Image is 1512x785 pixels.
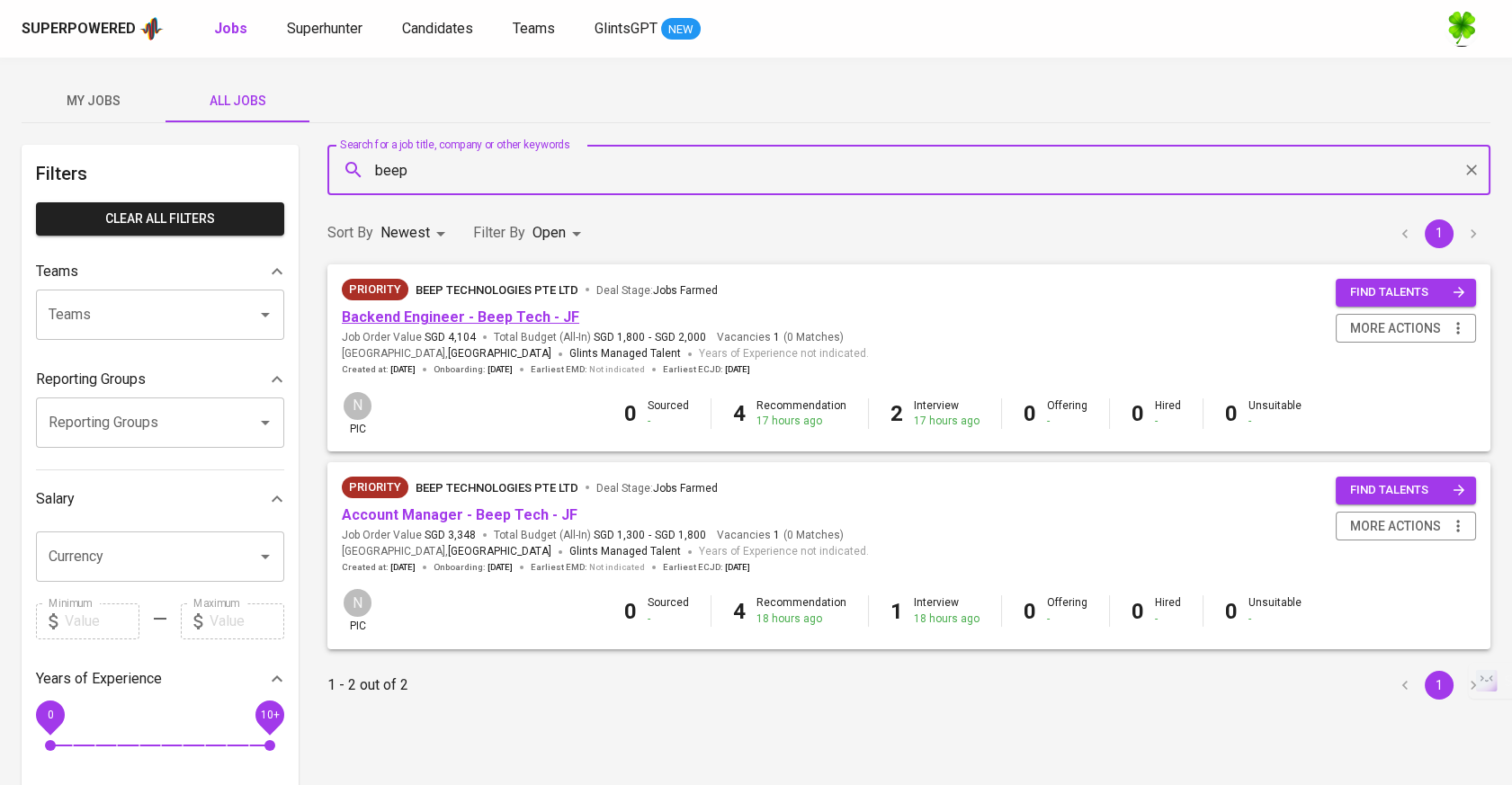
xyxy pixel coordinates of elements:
[342,543,551,561] span: [GEOGRAPHIC_DATA] ,
[655,330,706,345] span: SGD 2,000
[648,595,689,626] div: Sourced
[36,661,284,697] div: Years of Experience
[342,345,551,363] span: [GEOGRAPHIC_DATA] ,
[756,414,846,429] div: 17 hours ago
[624,599,637,624] b: 0
[494,528,706,543] span: Total Budget (All-In)
[434,561,513,574] span: Onboarding :
[725,363,750,376] span: [DATE]
[50,208,270,230] span: Clear All filters
[733,401,746,426] b: 4
[1248,414,1302,429] div: -
[342,363,416,376] span: Created at :
[1350,317,1441,340] span: more actions
[756,595,846,626] div: Recommendation
[569,347,681,360] span: Glints Managed Talent
[596,482,718,495] span: Deal Stage :
[65,603,139,639] input: Value
[914,595,980,626] div: Interview
[342,390,373,437] div: pic
[513,18,559,40] a: Teams
[589,561,645,574] span: Not indicated
[663,561,750,574] span: Earliest ECJD :
[36,254,284,290] div: Teams
[342,477,408,498] div: New Job received from Demand Team
[655,528,706,543] span: SGD 1,800
[1047,611,1087,627] div: -
[342,478,408,496] span: Priority
[1425,671,1454,700] button: page 1
[663,363,750,376] span: Earliest ECJD :
[253,544,278,569] button: Open
[649,330,651,345] span: -
[494,330,706,345] span: Total Budget (All-In)
[176,90,299,112] span: All Jobs
[425,528,476,543] span: SGD 3,348
[488,363,513,376] span: [DATE]
[214,18,251,40] a: Jobs
[624,401,637,426] b: 0
[390,561,416,574] span: [DATE]
[342,561,416,574] span: Created at :
[594,330,645,345] span: SGD 1,800
[1132,401,1144,426] b: 0
[390,363,416,376] span: [DATE]
[1336,477,1476,504] button: find talents
[47,708,53,720] span: 0
[342,308,579,326] a: Backend Engineer - Beep Tech - JF
[425,330,476,345] span: SGD 4,104
[1248,611,1302,627] div: -
[1047,398,1087,429] div: Offering
[416,481,578,495] span: Beep Technologies Pte Ltd
[287,18,366,40] a: Superhunter
[1350,282,1465,303] span: find talents
[771,330,780,345] span: 1
[253,302,278,327] button: Open
[531,363,645,376] span: Earliest EMD :
[531,561,645,574] span: Earliest EMD :
[448,345,551,363] span: [GEOGRAPHIC_DATA]
[1388,671,1490,700] nav: pagination navigation
[1248,595,1302,626] div: Unsuitable
[488,561,513,574] span: [DATE]
[532,224,566,241] span: Open
[1155,414,1181,429] div: -
[416,283,578,297] span: Beep Technologies Pte Ltd
[1336,512,1476,541] button: more actions
[733,599,746,624] b: 4
[648,611,689,627] div: -
[914,414,980,429] div: 17 hours ago
[342,587,373,619] div: N
[1444,11,1480,47] img: f9493b8c-82b8-4f41-8722-f5d69bb1b761.jpg
[210,603,284,639] input: Value
[1024,599,1036,624] b: 0
[1047,414,1087,429] div: -
[771,528,780,543] span: 1
[36,369,146,390] p: Reporting Groups
[342,281,408,299] span: Priority
[1336,279,1476,307] button: find talents
[914,611,980,627] div: 18 hours ago
[532,217,587,250] div: Open
[699,345,869,363] span: Years of Experience not indicated.
[36,488,75,510] p: Salary
[214,20,247,37] b: Jobs
[1248,398,1302,429] div: Unsuitable
[342,390,373,422] div: N
[402,20,473,37] span: Candidates
[434,363,513,376] span: Onboarding :
[139,15,164,42] img: app logo
[648,414,689,429] div: -
[890,599,903,624] b: 1
[756,611,846,627] div: 18 hours ago
[380,217,452,250] div: Newest
[589,363,645,376] span: Not indicated
[1336,314,1476,343] button: more actions
[473,222,525,244] p: Filter By
[653,482,718,495] span: Jobs Farmed
[648,398,689,429] div: Sourced
[595,20,658,37] span: GlintsGPT
[569,545,681,558] span: Glints Managed Talent
[253,410,278,435] button: Open
[717,330,844,345] span: Vacancies ( 0 Matches )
